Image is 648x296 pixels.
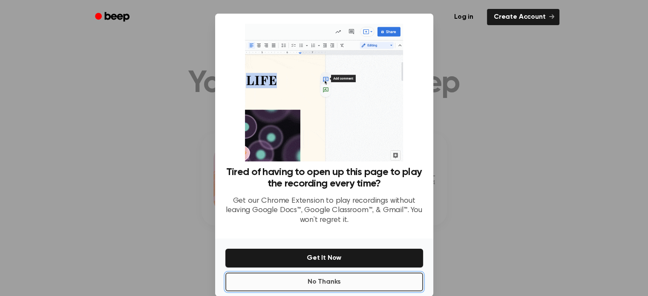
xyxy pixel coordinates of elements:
[245,24,403,161] img: Beep extension in action
[225,273,423,291] button: No Thanks
[89,9,137,26] a: Beep
[487,9,559,25] a: Create Account
[225,196,423,225] p: Get our Chrome Extension to play recordings without leaving Google Docs™, Google Classroom™, & Gm...
[225,167,423,190] h3: Tired of having to open up this page to play the recording every time?
[225,249,423,267] button: Get It Now
[446,7,482,27] a: Log in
